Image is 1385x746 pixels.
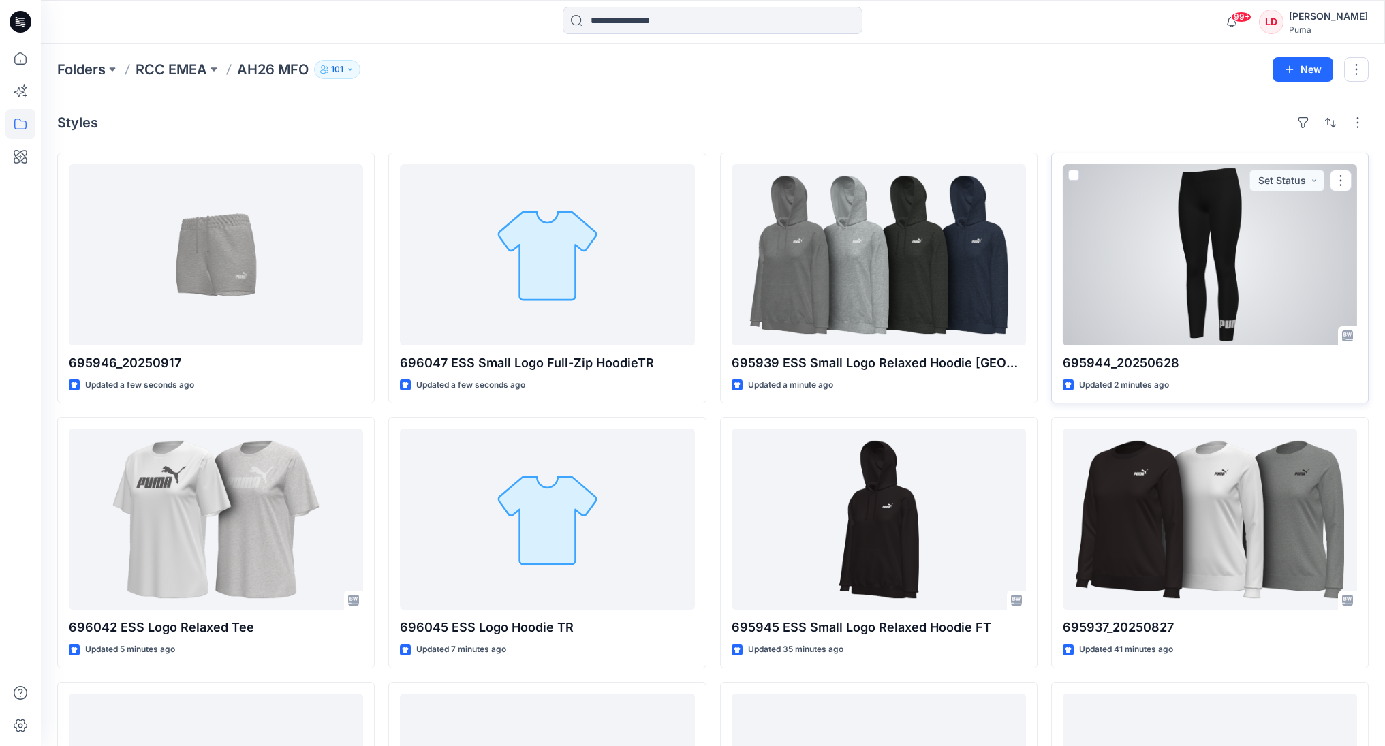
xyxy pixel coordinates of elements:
div: [PERSON_NAME] [1289,8,1368,25]
a: Folders [57,60,106,79]
a: 696047 ESS Small Logo Full-Zip HoodieTR [400,164,694,345]
a: 695944_20250628 [1063,164,1357,345]
div: LD [1259,10,1283,34]
p: Updated 35 minutes ago [748,642,843,657]
a: 695946_20250917 [69,164,363,345]
a: RCC EMEA [136,60,207,79]
p: 696047 ESS Small Logo Full-Zip HoodieTR [400,354,694,373]
p: Updated 5 minutes ago [85,642,175,657]
p: AH26 MFO [237,60,309,79]
a: 695939 ESS Small Logo Relaxed Hoodie FL [732,164,1026,345]
a: 696042 ESS Logo Relaxed Tee [69,429,363,610]
button: New [1273,57,1333,82]
button: 101 [314,60,360,79]
p: Updated a few seconds ago [85,378,194,392]
p: 101 [331,62,343,77]
p: 696042 ESS Logo Relaxed Tee [69,618,363,637]
p: Updated 2 minutes ago [1079,378,1169,392]
div: Puma [1289,25,1368,35]
p: 695944_20250628 [1063,354,1357,373]
span: 99+ [1231,12,1251,22]
h4: Styles [57,114,98,131]
p: Updated a minute ago [748,378,833,392]
p: 695937_20250827 [1063,618,1357,637]
p: 695939 ESS Small Logo Relaxed Hoodie [GEOGRAPHIC_DATA] [732,354,1026,373]
a: 695945 ESS Small Logo Relaxed Hoodie FT [732,429,1026,610]
p: 695945 ESS Small Logo Relaxed Hoodie FT [732,618,1026,637]
p: Updated a few seconds ago [416,378,525,392]
a: 696045 ESS Logo Hoodie TR [400,429,694,610]
p: Updated 41 minutes ago [1079,642,1173,657]
p: Updated 7 minutes ago [416,642,506,657]
a: 695937_20250827 [1063,429,1357,610]
p: 695946_20250917 [69,354,363,373]
p: 696045 ESS Logo Hoodie TR [400,618,694,637]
